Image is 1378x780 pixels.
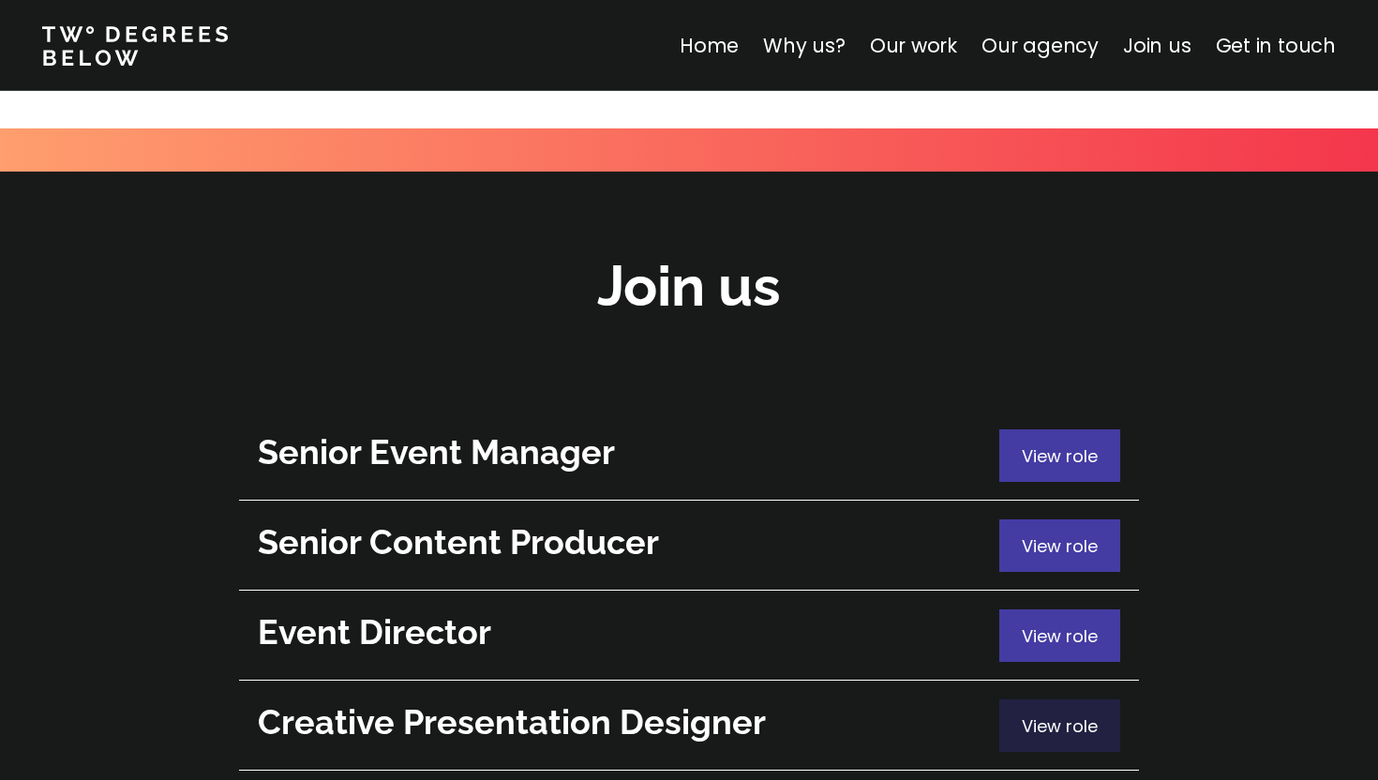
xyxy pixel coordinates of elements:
a: Our work [870,32,957,59]
a: Event DirectorView role [239,591,1139,681]
a: Why us? [763,32,846,59]
span: View role [1022,624,1098,648]
h2: Creative Presentation Designer [258,699,990,745]
a: Our agency [981,32,1099,59]
h2: Join us [597,248,781,324]
a: Senior Content ProducerView role [239,501,1139,591]
span: View role [1022,444,1098,468]
h2: Senior Event Manager [258,429,990,475]
a: Get in touch [1216,32,1336,59]
a: Join us [1123,32,1191,59]
h2: Senior Content Producer [258,519,990,565]
h2: Event Director [258,609,990,655]
a: Home [680,32,739,59]
a: Creative Presentation DesignerView role [239,681,1139,771]
a: Senior Event ManagerView role [239,411,1139,501]
span: View role [1022,534,1098,558]
span: View role [1022,714,1098,738]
